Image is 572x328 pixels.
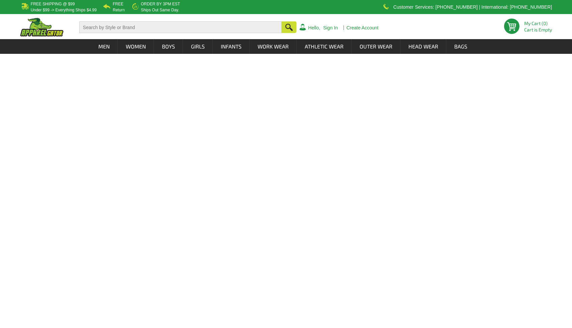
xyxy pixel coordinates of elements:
a: Work Wear [250,39,296,54]
a: Boys [154,39,183,54]
a: Athletic Wear [297,39,351,54]
a: Infants [213,39,249,54]
a: Girls [183,39,212,54]
a: Head Wear [401,39,446,54]
b: Free Shipping @ $99 [31,2,75,6]
a: Create Account [347,25,379,30]
input: Search by Style or Brand [79,21,282,33]
p: Customer Services: [PHONE_NUMBER] | International: [PHONE_NUMBER] [393,5,552,9]
a: Hello, [308,25,320,30]
p: under $99 -> everything ships $4.99 [31,8,97,12]
span: Cart is Empty [524,27,552,32]
li: My Cart (0) [524,21,549,26]
p: Return [113,8,125,12]
a: Women [118,39,154,54]
b: Free [113,2,123,6]
a: Bags [447,39,475,54]
img: ApparelGator [20,18,64,36]
b: Order by 3PM EST [141,2,180,6]
a: Outer Wear [352,39,400,54]
a: Men [91,39,117,54]
p: ships out same day. [141,8,180,12]
a: Sign In [323,25,338,30]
